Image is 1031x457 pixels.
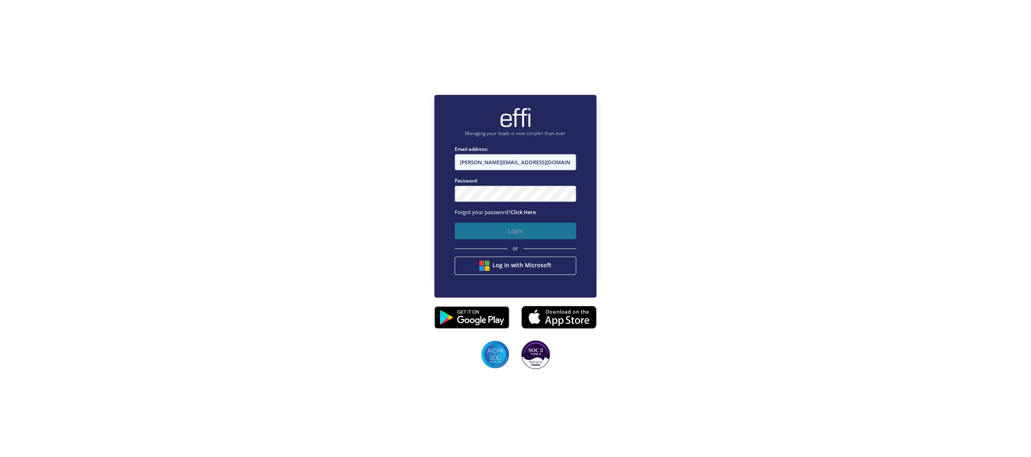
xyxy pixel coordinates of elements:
img: SOC2 badges [522,341,550,369]
input: Enter email [455,154,576,170]
img: brand-logo.ec75409.png [499,107,532,128]
img: SOC2 badges [481,341,509,369]
span: Forgot your password? [455,208,536,216]
span: or [513,245,518,253]
button: Login [455,223,576,239]
img: btn google [479,261,490,271]
a: Click Here [511,208,536,216]
img: appstore.8725fd3.png [522,303,597,331]
p: Managing your leads is now simpler than ever [455,130,576,137]
img: playstore.0fabf2e.png [434,301,509,334]
label: Password [455,177,576,185]
button: Log in with Microsoft [455,257,576,275]
label: Email address: [455,145,576,153]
